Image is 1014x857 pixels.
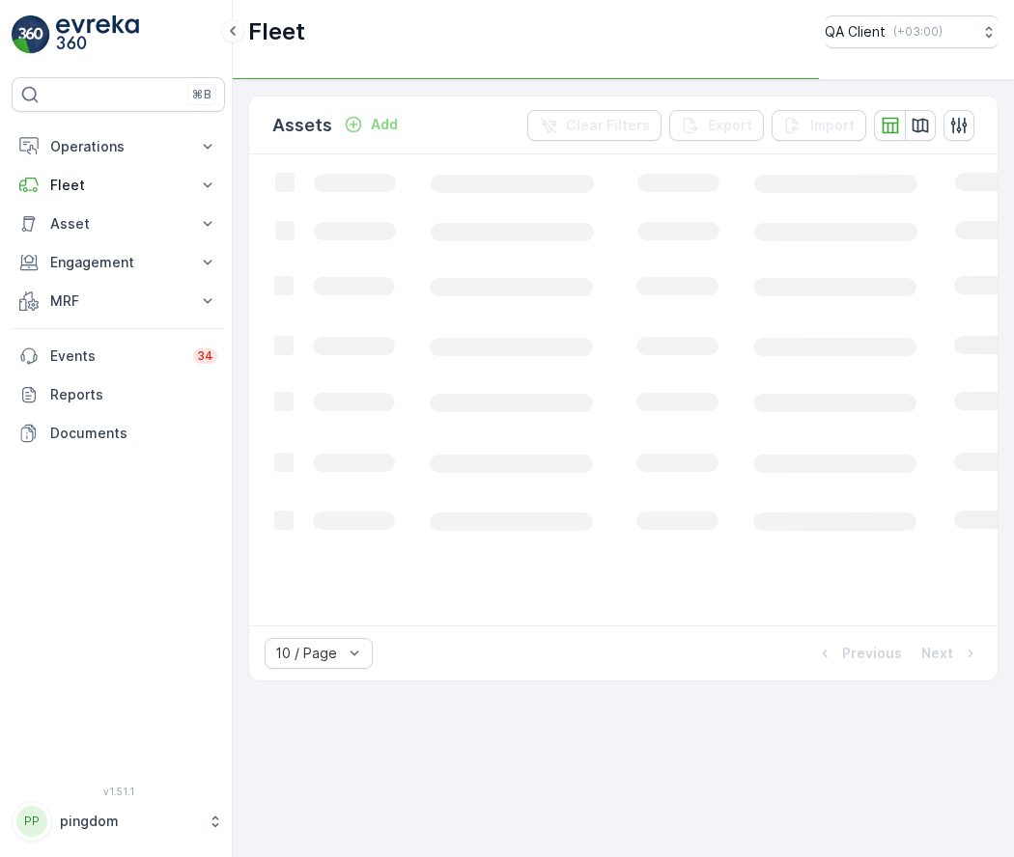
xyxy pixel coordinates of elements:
[12,337,225,375] a: Events34
[50,385,217,404] p: Reports
[825,15,999,48] button: QA Client(+03:00)
[272,112,332,139] p: Assets
[893,24,943,40] p: ( +03:00 )
[50,253,186,272] p: Engagement
[825,22,886,41] p: QA Client
[842,644,902,663] p: Previous
[192,87,211,102] p: ⌘B
[810,116,855,135] p: Import
[12,375,225,414] a: Reports
[50,176,186,195] p: Fleet
[12,166,225,205] button: Fleet
[12,414,225,453] a: Documents
[921,644,953,663] p: Next
[50,346,182,366] p: Events
[371,115,398,134] p: Add
[12,205,225,243] button: Asset
[12,282,225,320] button: MRF
[50,291,186,311] p: MRF
[50,214,186,234] p: Asset
[12,243,225,282] button: Engagement
[919,642,982,665] button: Next
[12,127,225,166] button: Operations
[50,137,186,156] p: Operations
[669,110,764,141] button: Export
[772,110,866,141] button: Import
[527,110,662,141] button: Clear Filters
[50,424,217,443] p: Documents
[56,15,139,54] img: logo_light-DOdMpM7g.png
[708,116,752,135] p: Export
[336,113,406,136] button: Add
[248,16,305,47] p: Fleet
[16,806,47,837] div: PP
[197,348,213,364] p: 34
[566,116,650,135] p: Clear Filters
[12,786,225,797] span: v 1.51.1
[12,801,225,842] button: PPpingdom
[60,812,198,831] p: pingdom
[813,642,904,665] button: Previous
[12,15,50,54] img: logo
